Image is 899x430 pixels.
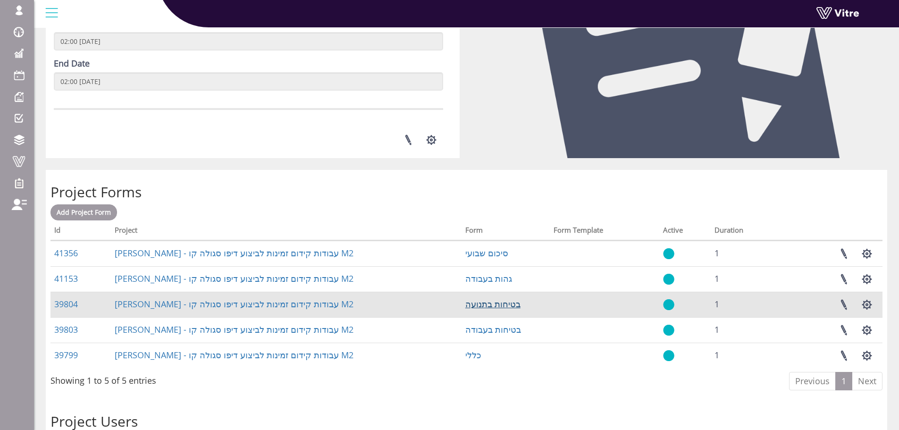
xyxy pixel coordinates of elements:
th: Active [659,223,711,241]
a: כללי [465,349,481,361]
a: 39799 [54,349,78,361]
a: 1 [835,372,852,391]
th: Project [111,223,462,241]
a: בטיחות בעבודה [465,324,521,335]
td: 1 [711,241,781,266]
img: yes [663,350,674,362]
th: Form Template [550,223,659,241]
a: 39804 [54,298,78,310]
th: Form [462,223,550,241]
img: yes [663,299,674,311]
a: סיכום שבועי [465,247,508,259]
img: yes [663,248,674,260]
td: 1 [711,292,781,317]
a: Previous [789,372,836,391]
th: Id [50,223,111,241]
td: 1 [711,317,781,343]
h2: Project Forms [50,184,882,200]
label: End Date [54,58,90,70]
a: בטיחות בתנועה [465,298,521,310]
a: 41153 [54,273,78,284]
img: yes [663,273,674,285]
span: Add Project Form [57,208,111,217]
td: 1 [711,266,781,292]
h2: Project Users [50,413,882,429]
div: Showing 1 to 5 of 5 entries [50,371,156,387]
a: 39803 [54,324,78,335]
a: [PERSON_NAME] - עבודות קידום זמינות לביצוע דיפו סגולה קו M2 [115,324,353,335]
a: 41356 [54,247,78,259]
a: [PERSON_NAME] - עבודות קידום זמינות לביצוע דיפו סגולה קו M2 [115,273,353,284]
a: [PERSON_NAME] - עבודות קידום זמינות לביצוע דיפו סגולה קו M2 [115,349,353,361]
a: Add Project Form [50,204,117,220]
a: [PERSON_NAME] - עבודות קידום זמינות לביצוע דיפו סגולה קו M2 [115,298,353,310]
a: Next [852,372,882,391]
a: [PERSON_NAME] - עבודות קידום זמינות לביצוע דיפו סגולה קו M2 [115,247,353,259]
td: 1 [711,343,781,368]
img: yes [663,324,674,336]
a: גהות בעבודה [465,273,512,284]
th: Duration [711,223,781,241]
